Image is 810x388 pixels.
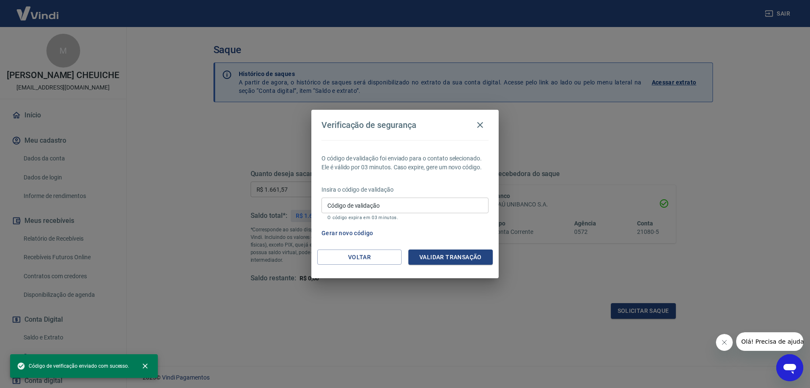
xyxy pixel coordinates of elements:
[716,334,733,351] iframe: Fechar mensagem
[321,120,416,130] h4: Verificação de segurança
[318,225,377,241] button: Gerar novo código
[136,357,154,375] button: close
[408,250,493,265] button: Validar transação
[321,154,489,172] p: O código de validação foi enviado para o contato selecionado. Ele é válido por 03 minutos. Caso e...
[327,215,483,220] p: O código expira em 03 minutos.
[5,6,71,13] span: Olá! Precisa de ajuda?
[776,354,803,381] iframe: Botão para abrir a janela de mensagens
[317,250,402,265] button: Voltar
[736,332,803,351] iframe: Mensagem da empresa
[321,185,489,194] p: Insira o código de validação
[17,362,129,370] span: Código de verificação enviado com sucesso.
